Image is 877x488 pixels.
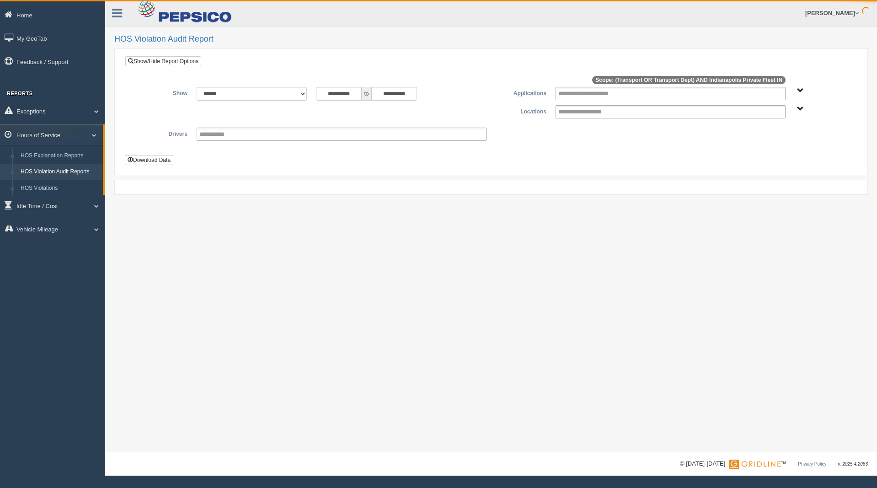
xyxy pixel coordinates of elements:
[125,155,173,165] button: Download Data
[114,35,868,44] h2: HOS Violation Audit Report
[491,87,551,98] label: Applications
[16,148,103,164] a: HOS Explanation Reports
[16,164,103,180] a: HOS Violation Audit Reports
[729,460,781,469] img: Gridline
[592,76,786,84] span: Scope: (Transport OR Transport Dept) AND Indianapolis Private Fleet IN
[362,87,371,101] span: to
[132,87,192,98] label: Show
[16,180,103,197] a: HOS Violations
[125,56,201,66] a: Show/Hide Report Options
[491,105,551,116] label: Locations
[838,461,868,467] span: v. 2025.4.2063
[132,128,192,139] label: Drivers
[680,459,868,469] div: © [DATE]-[DATE] - ™
[798,461,826,467] a: Privacy Policy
